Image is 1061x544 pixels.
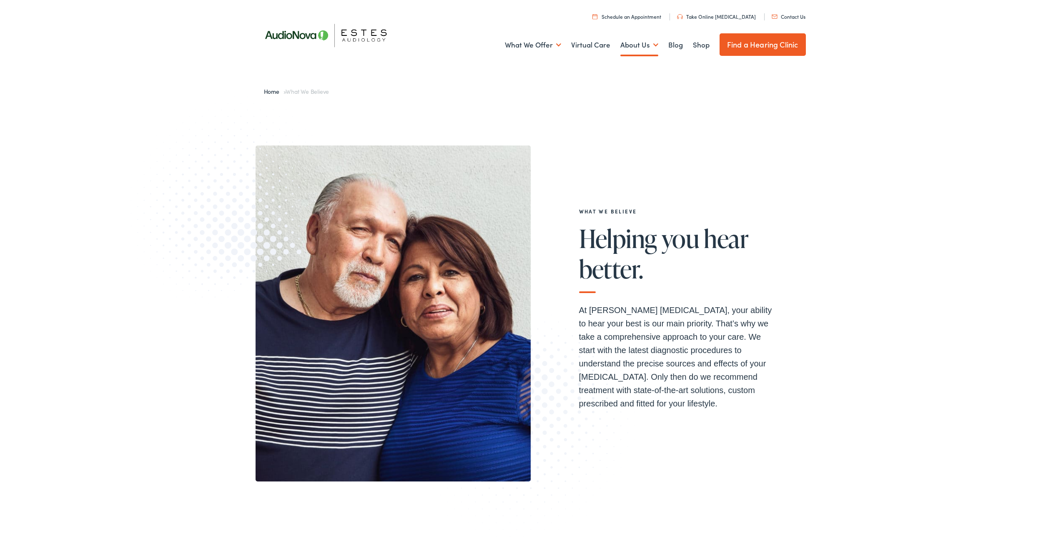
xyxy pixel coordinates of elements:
[579,255,643,283] span: better.
[720,33,806,56] a: Find a Hearing Clinic
[256,145,531,481] img: Hispanic couple hugging and smiling together
[571,30,610,60] a: Virtual Care
[668,30,683,60] a: Blog
[421,313,641,540] img: Bottom portion of a graphic image with a halftone pattern, adding to the site's aesthetic appeal.
[772,15,778,19] img: utility icon
[579,208,779,214] h2: What We Believe
[579,225,657,252] span: Helping
[579,303,779,410] p: At [PERSON_NAME] [MEDICAL_DATA], your ability to hear your best is our main priority. That’s why ...
[772,13,805,20] a: Contact Us
[592,13,661,20] a: Schedule an Appointment
[704,225,748,252] span: hear
[693,30,710,60] a: Shop
[505,30,561,60] a: What We Offer
[592,14,597,19] img: utility icon
[118,84,338,310] img: Graphic image with a halftone pattern, contributing to the site's visual design.
[620,30,658,60] a: About Us
[662,225,699,252] span: you
[677,14,683,19] img: utility icon
[677,13,756,20] a: Take Online [MEDICAL_DATA]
